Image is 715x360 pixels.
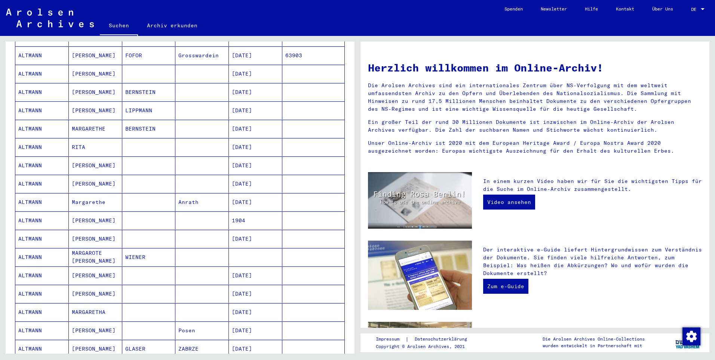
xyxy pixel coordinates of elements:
mat-cell: ZABRZE [175,340,229,358]
mat-cell: [DATE] [229,193,282,211]
mat-cell: ALTMANN [15,211,69,229]
mat-cell: RITA [69,138,122,156]
mat-cell: [PERSON_NAME] [69,230,122,248]
mat-cell: ALTMANN [15,83,69,101]
mat-cell: ALTMANN [15,120,69,138]
mat-cell: [DATE] [229,230,282,248]
span: DE [691,7,699,12]
mat-cell: [DATE] [229,303,282,321]
a: Impressum [376,335,405,343]
p: Ein großer Teil der rund 30 Millionen Dokumente ist inzwischen im Online-Archiv der Arolsen Archi... [368,118,702,134]
mat-cell: [DATE] [229,120,282,138]
mat-cell: ALTMANN [15,230,69,248]
mat-cell: [DATE] [229,65,282,83]
mat-cell: ALTMANN [15,46,69,64]
img: Zustimmung ändern [682,327,700,345]
mat-cell: [PERSON_NAME] [69,321,122,339]
mat-cell: 63903 [282,46,344,64]
mat-cell: Posen [175,321,229,339]
mat-cell: FOFOR [122,46,176,64]
mat-cell: ALTMANN [15,193,69,211]
mat-cell: [PERSON_NAME] [69,65,122,83]
mat-cell: ALTMANN [15,156,69,174]
mat-cell: Margarethe [69,193,122,211]
mat-cell: [PERSON_NAME] [69,211,122,229]
mat-cell: [DATE] [229,101,282,119]
mat-cell: [DATE] [229,321,282,339]
mat-cell: [PERSON_NAME] [69,285,122,303]
mat-cell: [DATE] [229,285,282,303]
mat-cell: ALTMANN [15,175,69,193]
mat-cell: ALTMANN [15,248,69,266]
mat-cell: WIENER [122,248,176,266]
img: video.jpg [368,172,472,229]
a: Zum e-Guide [483,279,528,294]
mat-cell: Grosswardein [175,46,229,64]
mat-cell: [DATE] [229,266,282,284]
mat-cell: BERNSTEIN [122,83,176,101]
mat-cell: [DATE] [229,340,282,358]
mat-cell: [DATE] [229,175,282,193]
mat-cell: ALTMANN [15,65,69,83]
div: Zustimmung ändern [682,327,700,345]
mat-cell: MARGARETHE [69,120,122,138]
p: Zusätzlich zu Ihrer eigenen Recherche haben Sie die Möglichkeit, eine Anfrage an die Arolsen Arch... [483,327,702,359]
mat-cell: [DATE] [229,138,282,156]
mat-cell: [DATE] [229,83,282,101]
p: In einem kurzen Video haben wir für Sie die wichtigsten Tipps für die Suche im Online-Archiv zusa... [483,177,702,193]
mat-cell: LIPPMANN [122,101,176,119]
mat-cell: [PERSON_NAME] [69,46,122,64]
img: yv_logo.png [674,333,702,352]
mat-cell: [PERSON_NAME] [69,101,122,119]
mat-cell: BERNSTEIN [122,120,176,138]
a: Suchen [100,16,138,36]
mat-cell: [DATE] [229,46,282,64]
p: Unser Online-Archiv ist 2020 mit dem European Heritage Award / Europa Nostra Award 2020 ausgezeic... [368,139,702,155]
mat-cell: ALTMANN [15,340,69,358]
mat-cell: ALTMANN [15,285,69,303]
mat-cell: 1904 [229,211,282,229]
p: wurden entwickelt in Partnerschaft mit [543,342,645,349]
mat-cell: ALTMANN [15,138,69,156]
p: Die Arolsen Archives Online-Collections [543,336,645,342]
mat-cell: MARGAROTE [PERSON_NAME] [69,248,122,266]
mat-cell: Anrath [175,193,229,211]
mat-cell: [PERSON_NAME] [69,340,122,358]
img: Arolsen_neg.svg [6,9,94,27]
mat-cell: ALTMANN [15,266,69,284]
p: Der interaktive e-Guide liefert Hintergrundwissen zum Verständnis der Dokumente. Sie finden viele... [483,246,702,277]
img: eguide.jpg [368,241,472,310]
mat-cell: ALTMANN [15,101,69,119]
p: Die Arolsen Archives sind ein internationales Zentrum über NS-Verfolgung mit dem weltweit umfasse... [368,82,702,113]
mat-cell: [PERSON_NAME] [69,83,122,101]
mat-cell: [PERSON_NAME] [69,266,122,284]
mat-cell: MARGARETHA [69,303,122,321]
div: | [376,335,476,343]
a: Datenschutzerklärung [409,335,476,343]
mat-cell: [PERSON_NAME] [69,156,122,174]
a: Video ansehen [483,195,535,210]
mat-cell: ALTMANN [15,321,69,339]
a: Archiv erkunden [138,16,206,34]
h1: Herzlich willkommen im Online-Archiv! [368,60,702,76]
mat-cell: [PERSON_NAME] [69,175,122,193]
mat-cell: ALTMANN [15,303,69,321]
p: Copyright © Arolsen Archives, 2021 [376,343,476,350]
mat-cell: [DATE] [229,156,282,174]
mat-cell: GLASER [122,340,176,358]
